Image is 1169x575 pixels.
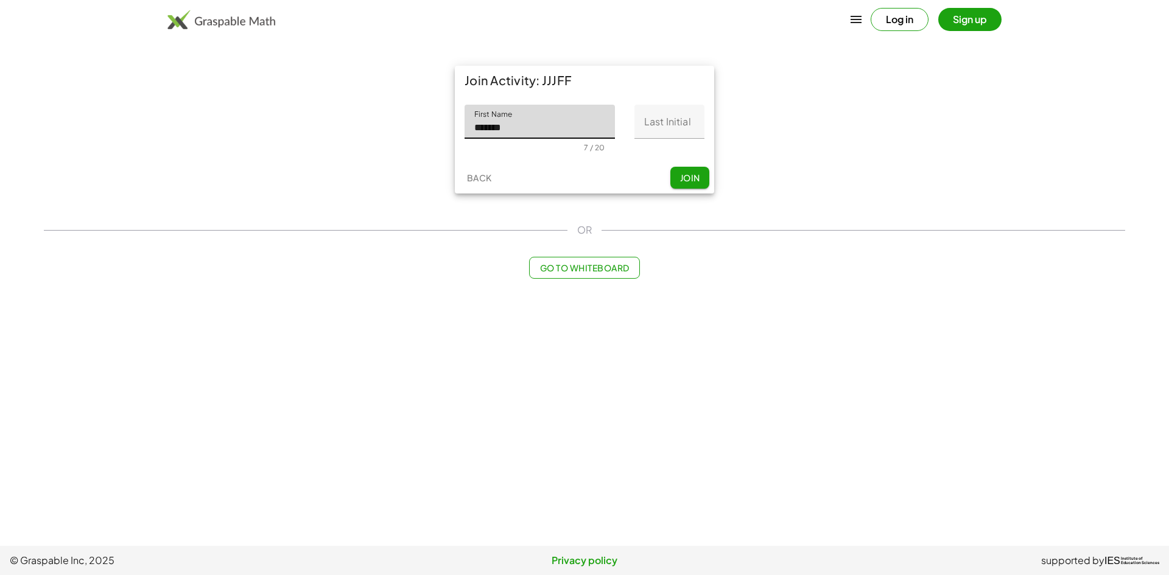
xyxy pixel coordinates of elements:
span: IES [1104,555,1120,566]
a: IESInstitute ofEducation Sciences [1104,553,1159,568]
div: Join Activity: JJJFF [455,66,714,95]
button: Go to Whiteboard [529,257,639,279]
button: Log in [871,8,929,31]
a: Privacy policy [393,553,776,568]
button: Join [670,167,709,189]
button: Back [460,167,499,189]
div: 7 / 20 [584,143,605,152]
span: © Graspable Inc, 2025 [10,553,393,568]
span: Go to Whiteboard [539,262,629,273]
span: Institute of Education Sciences [1121,557,1159,565]
span: Join [679,172,700,183]
span: Back [466,172,491,183]
span: OR [577,223,592,237]
span: supported by [1041,553,1104,568]
button: Sign up [938,8,1002,31]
